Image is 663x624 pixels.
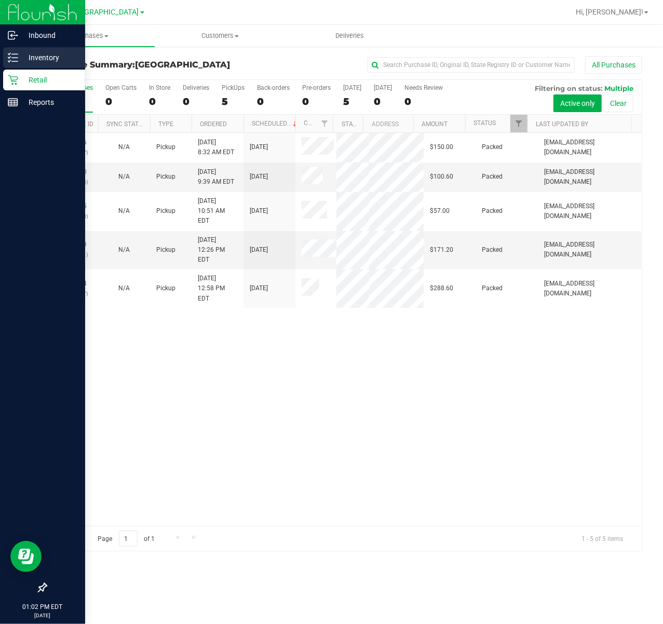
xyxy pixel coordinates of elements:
[250,172,268,182] span: [DATE]
[222,96,245,107] div: 5
[363,115,413,133] th: Address
[118,173,130,180] span: Not Applicable
[18,74,80,86] p: Retail
[544,138,635,157] span: [EMAIL_ADDRESS][DOMAIN_NAME]
[257,84,290,91] div: Back-orders
[573,531,631,546] span: 1 - 5 of 5 items
[374,96,392,107] div: 0
[118,207,130,214] span: Not Applicable
[302,96,331,107] div: 0
[302,84,331,91] div: Pre-orders
[183,96,209,107] div: 0
[473,119,496,127] a: Status
[46,60,245,70] h3: Purchase Summary:
[5,602,80,612] p: 01:02 PM EDT
[198,167,234,187] span: [DATE] 9:39 AM EDT
[250,206,268,216] span: [DATE]
[118,245,130,255] button: N/A
[576,8,643,16] span: Hi, [PERSON_NAME]!
[8,97,18,107] inline-svg: Reports
[536,120,588,128] a: Last Updated By
[603,94,633,112] button: Clear
[183,84,209,91] div: Deliveries
[304,119,336,127] a: Customer
[5,612,80,619] p: [DATE]
[119,531,138,547] input: 1
[250,283,268,293] span: [DATE]
[118,142,130,152] button: N/A
[430,172,453,182] span: $100.60
[135,60,230,70] span: [GEOGRAPHIC_DATA]
[322,31,378,40] span: Deliveries
[68,8,139,17] span: [GEOGRAPHIC_DATA]
[430,206,450,216] span: $57.00
[8,52,18,63] inline-svg: Inventory
[89,531,164,547] span: Page of 1
[25,31,155,40] span: Purchases
[553,94,602,112] button: Active only
[198,274,237,304] span: [DATE] 12:58 PM EDT
[155,31,284,40] span: Customers
[156,142,175,152] span: Pickup
[105,96,137,107] div: 0
[118,143,130,151] span: Not Applicable
[18,96,80,108] p: Reports
[285,25,415,47] a: Deliveries
[482,206,503,216] span: Packed
[105,84,137,91] div: Open Carts
[342,120,396,128] a: State Registry ID
[343,96,361,107] div: 5
[118,172,130,182] button: N/A
[250,142,268,152] span: [DATE]
[482,245,503,255] span: Packed
[18,51,80,64] p: Inventory
[482,283,503,293] span: Packed
[156,283,175,293] span: Pickup
[404,96,443,107] div: 0
[10,541,42,572] iframe: Resource center
[316,115,333,132] a: Filter
[155,25,285,47] a: Customers
[544,167,635,187] span: [EMAIL_ADDRESS][DOMAIN_NAME]
[156,172,175,182] span: Pickup
[604,84,633,92] span: Multiple
[198,235,237,265] span: [DATE] 12:26 PM EDT
[118,206,130,216] button: N/A
[252,120,299,127] a: Scheduled
[430,142,453,152] span: $150.00
[510,115,527,132] a: Filter
[198,196,237,226] span: [DATE] 10:51 AM EDT
[482,142,503,152] span: Packed
[544,279,635,299] span: [EMAIL_ADDRESS][DOMAIN_NAME]
[118,283,130,293] button: N/A
[343,84,361,91] div: [DATE]
[482,172,503,182] span: Packed
[149,84,170,91] div: In Store
[18,29,80,42] p: Inbound
[118,284,130,292] span: Not Applicable
[156,245,175,255] span: Pickup
[200,120,227,128] a: Ordered
[156,206,175,216] span: Pickup
[149,96,170,107] div: 0
[25,25,155,47] a: Purchases
[118,246,130,253] span: Not Applicable
[544,201,635,221] span: [EMAIL_ADDRESS][DOMAIN_NAME]
[367,57,575,73] input: Search Purchase ID, Original ID, State Registry ID or Customer Name...
[106,120,146,128] a: Sync Status
[585,56,642,74] button: All Purchases
[8,75,18,85] inline-svg: Retail
[8,30,18,40] inline-svg: Inbound
[222,84,245,91] div: PickUps
[158,120,173,128] a: Type
[198,138,234,157] span: [DATE] 8:32 AM EDT
[404,84,443,91] div: Needs Review
[544,240,635,260] span: [EMAIL_ADDRESS][DOMAIN_NAME]
[257,96,290,107] div: 0
[422,120,448,128] a: Amount
[374,84,392,91] div: [DATE]
[535,84,602,92] span: Filtering on status:
[430,245,453,255] span: $171.20
[430,283,453,293] span: $288.60
[250,245,268,255] span: [DATE]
